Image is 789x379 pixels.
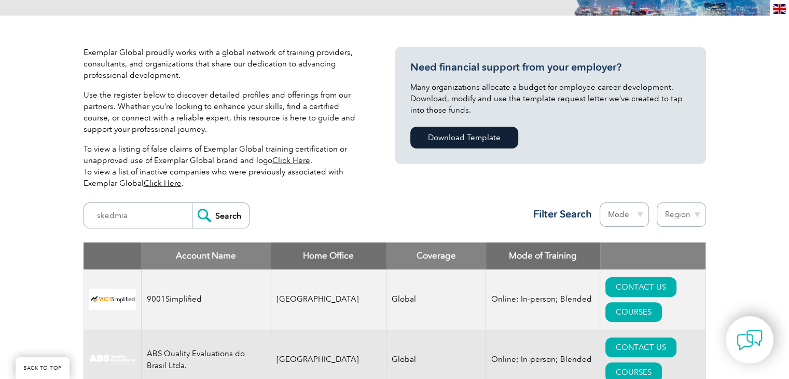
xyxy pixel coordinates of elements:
[141,269,271,330] td: 9001Simplified
[600,242,705,269] th: : activate to sort column ascending
[144,179,182,188] a: Click Here
[386,269,486,330] td: Global
[737,327,763,353] img: contact-chat.png
[271,242,386,269] th: Home Office: activate to sort column ascending
[84,143,364,189] p: To view a listing of false claims of Exemplar Global training certification or unapproved use of ...
[84,47,364,81] p: Exemplar Global proudly works with a global network of training providers, consultants, and organ...
[272,156,310,165] a: Click Here
[486,269,600,330] td: Online; In-person; Blended
[16,357,70,379] a: BACK TO TOP
[271,269,386,330] td: [GEOGRAPHIC_DATA]
[386,242,486,269] th: Coverage: activate to sort column ascending
[192,203,249,228] input: Search
[89,289,136,310] img: 37c9c059-616f-eb11-a812-002248153038-logo.png
[410,127,518,148] a: Download Template
[486,242,600,269] th: Mode of Training: activate to sort column ascending
[410,61,690,74] h3: Need financial support from your employer?
[605,277,676,297] a: CONTACT US
[89,354,136,366] img: c92924ac-d9bc-ea11-a814-000d3a79823d-logo.jpg
[605,302,662,322] a: COURSES
[141,242,271,269] th: Account Name: activate to sort column descending
[605,337,676,357] a: CONTACT US
[527,208,592,221] h3: Filter Search
[84,89,364,135] p: Use the register below to discover detailed profiles and offerings from our partners. Whether you...
[773,4,786,14] img: en
[410,82,690,116] p: Many organizations allocate a budget for employee career development. Download, modify and use th...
